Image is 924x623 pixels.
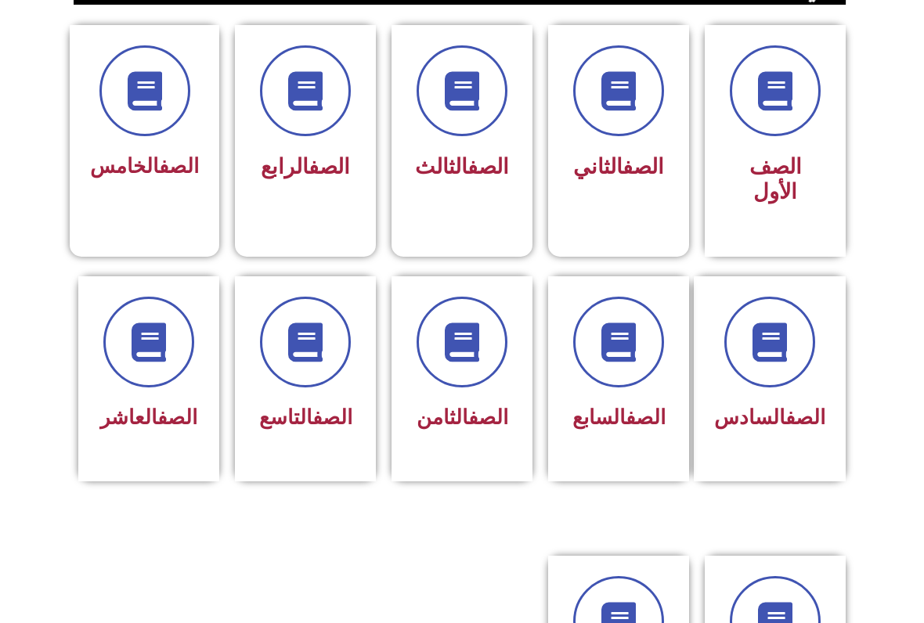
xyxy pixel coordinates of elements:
[157,405,197,429] a: الصف
[626,405,666,429] a: الصف
[714,405,825,429] span: السادس
[573,154,664,179] span: الثاني
[572,405,666,429] span: السابع
[309,154,350,179] a: الصف
[415,154,509,179] span: الثالث
[785,405,825,429] a: الصف
[749,154,802,204] span: الصف الأول
[312,405,352,429] a: الصف
[623,154,664,179] a: الصف
[468,405,508,429] a: الصف
[467,154,509,179] a: الصف
[90,154,199,178] span: الخامس
[100,405,197,429] span: العاشر
[259,405,352,429] span: التاسع
[261,154,350,179] span: الرابع
[417,405,508,429] span: الثامن
[159,154,199,178] a: الصف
